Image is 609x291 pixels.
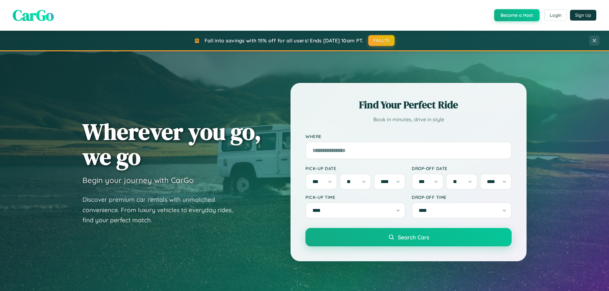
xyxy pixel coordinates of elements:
h2: Find Your Perfect Ride [305,98,512,112]
label: Where [305,134,512,139]
label: Pick-up Date [305,166,405,171]
span: Search Cars [398,234,429,241]
label: Drop-off Date [412,166,512,171]
button: Become a Host [494,9,540,21]
button: Search Cars [305,228,512,246]
p: Discover premium car rentals with unmatched convenience. From luxury vehicles to everyday rides, ... [82,194,241,225]
span: CarGo [13,5,54,26]
span: Fall into savings with 15% off for all users! Ends [DATE] 10am PT. [205,37,363,44]
h1: Wherever you go, we go [82,119,261,169]
label: Pick-up Time [305,194,405,200]
p: Book in minutes, drive in style [305,115,512,124]
button: Sign Up [570,10,596,21]
label: Drop-off Time [412,194,512,200]
button: Login [544,9,567,21]
h3: Begin your journey with CarGo [82,175,194,185]
button: FALL15 [368,35,395,46]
